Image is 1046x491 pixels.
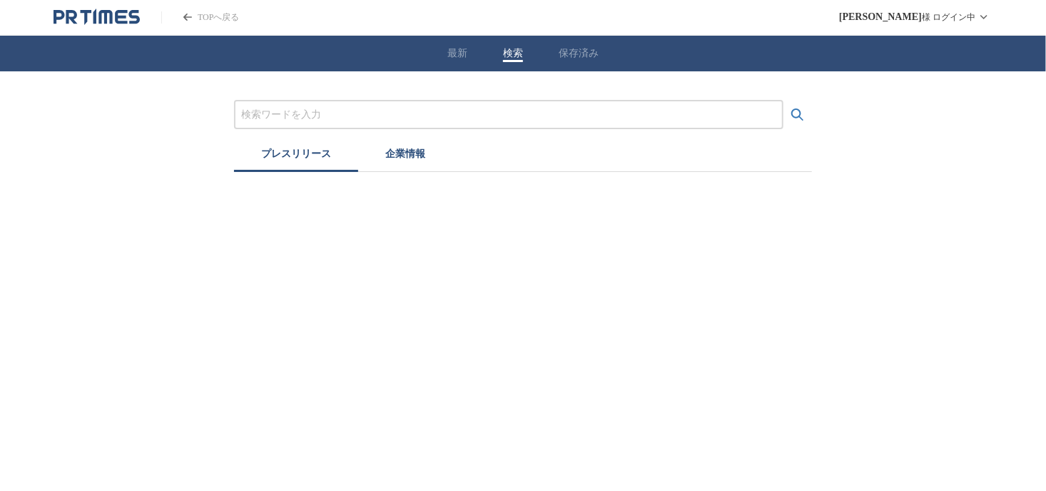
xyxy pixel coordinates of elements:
a: PR TIMESのトップページはこちら [54,9,140,26]
button: 保存済み [559,47,599,60]
a: PR TIMESのトップページはこちら [161,11,239,24]
button: 検索 [503,47,523,60]
button: 検索する [783,101,812,129]
button: 最新 [447,47,467,60]
button: プレスリリース [234,141,358,172]
button: 企業情報 [358,141,452,172]
input: プレスリリースおよび企業を検索する [241,107,776,123]
span: [PERSON_NAME] [839,11,922,23]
